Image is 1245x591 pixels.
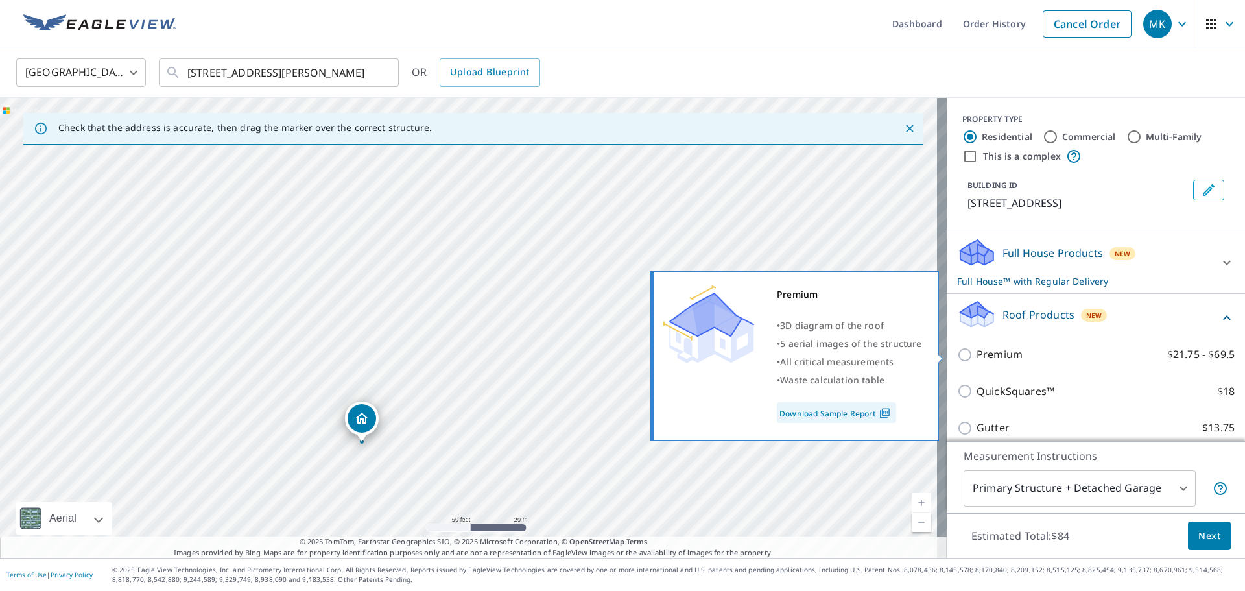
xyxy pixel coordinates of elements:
[967,195,1188,211] p: [STREET_ADDRESS]
[1002,307,1074,322] p: Roof Products
[961,522,1080,550] p: Estimated Total: $84
[1193,180,1224,200] button: Edit building 1
[777,371,922,389] div: •
[58,122,432,134] p: Check that the address is accurate, then drag the marker over the correct structure.
[1143,10,1172,38] div: MK
[1167,346,1235,363] p: $21.75 - $69.5
[780,319,884,332] span: 3D diagram of the roof
[45,502,80,535] div: Aerial
[964,470,1196,507] div: Primary Structure + Detached Garage
[957,237,1235,288] div: Full House ProductsNewFull House™ with Regular Delivery
[777,353,922,371] div: •
[977,420,1010,436] p: Gutter
[1115,248,1131,259] span: New
[777,402,896,423] a: Download Sample Report
[777,285,922,304] div: Premium
[876,407,894,419] img: Pdf Icon
[780,337,921,350] span: 5 aerial images of the structure
[1002,245,1103,261] p: Full House Products
[1213,481,1228,496] span: Your report will include the primary structure and a detached garage if one exists.
[957,274,1211,288] p: Full House™ with Regular Delivery
[23,14,176,34] img: EV Logo
[957,299,1235,336] div: Roof ProductsNew
[1188,522,1231,551] button: Next
[967,180,1017,191] p: BUILDING ID
[450,64,529,80] span: Upload Blueprint
[901,120,918,137] button: Close
[626,537,648,546] a: Terms
[777,335,922,353] div: •
[1086,310,1102,320] span: New
[1146,130,1202,143] label: Multi-Family
[440,58,539,87] a: Upload Blueprint
[1043,10,1132,38] a: Cancel Order
[977,346,1023,363] p: Premium
[912,493,931,513] a: Current Level 19, Zoom In
[16,54,146,91] div: [GEOGRAPHIC_DATA]
[962,114,1229,125] div: PROPERTY TYPE
[780,356,894,368] span: All critical measurements
[6,571,93,579] p: |
[187,54,372,91] input: Search by address or latitude-longitude
[51,570,93,579] a: Privacy Policy
[569,537,624,546] a: OpenStreetMap
[16,502,112,535] div: Aerial
[412,58,540,87] div: OR
[300,537,648,548] span: © 2025 TomTom, Earthstar Geographics SIO, © 2025 Microsoft Corporation, ©
[983,150,1061,163] label: This is a complex
[1202,420,1235,436] p: $13.75
[982,130,1032,143] label: Residential
[345,402,379,442] div: Dropped pin, building 1, Residential property, 2 Duke Dr Middletown, DE 19709
[663,285,754,363] img: Premium
[6,570,47,579] a: Terms of Use
[112,565,1239,585] p: © 2025 Eagle View Technologies, Inc. and Pictometry International Corp. All Rights Reserved. Repo...
[780,374,884,386] span: Waste calculation table
[1217,383,1235,400] p: $18
[912,513,931,532] a: Current Level 19, Zoom Out
[777,317,922,335] div: •
[1198,528,1220,544] span: Next
[1062,130,1116,143] label: Commercial
[964,448,1228,464] p: Measurement Instructions
[977,383,1054,400] p: QuickSquares™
